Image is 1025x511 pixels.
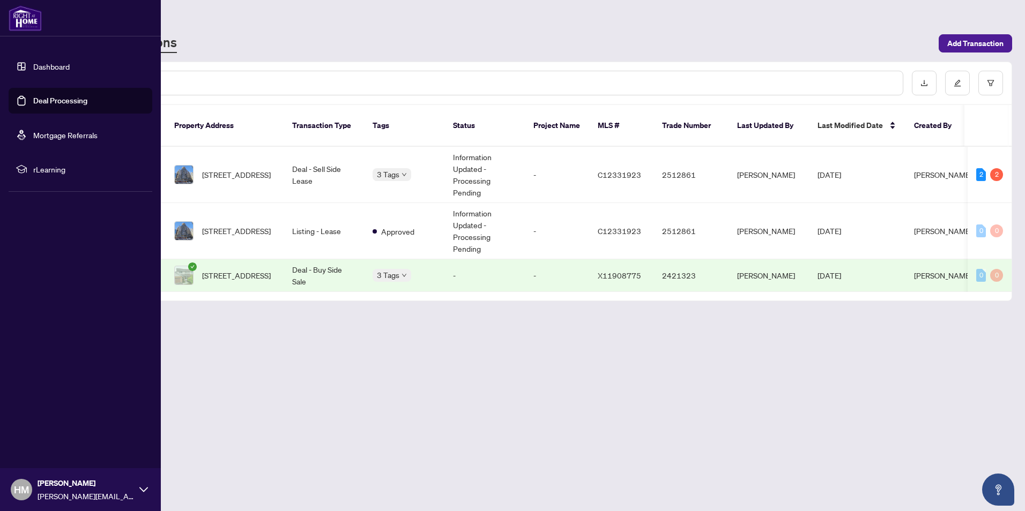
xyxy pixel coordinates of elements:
button: download [912,71,937,95]
button: edit [945,71,970,95]
span: [PERSON_NAME] [914,226,972,236]
img: thumbnail-img [175,166,193,184]
div: 2 [976,168,986,181]
span: [DATE] [818,270,841,280]
span: Last Modified Date [818,119,883,131]
span: check-circle [188,262,197,271]
span: [STREET_ADDRESS] [202,169,271,181]
th: Trade Number [653,105,729,147]
span: edit [954,79,961,87]
span: [DATE] [818,170,841,179]
td: - [525,147,589,203]
td: - [525,203,589,259]
td: Listing - Lease [284,203,364,259]
span: down [402,172,407,177]
td: - [525,259,589,292]
span: [PERSON_NAME][EMAIL_ADDRESS][DOMAIN_NAME] [38,490,134,502]
span: X11908775 [598,270,641,280]
button: filter [978,71,1003,95]
th: Property Address [166,105,284,147]
span: Approved [381,226,414,237]
td: Deal - Sell Side Lease [284,147,364,203]
div: 2 [990,168,1003,181]
div: 0 [990,224,1003,237]
div: 0 [976,224,986,237]
span: filter [987,79,994,87]
span: [PERSON_NAME] [914,270,972,280]
span: [STREET_ADDRESS] [202,269,271,281]
span: [DATE] [818,226,841,236]
th: Transaction Type [284,105,364,147]
span: download [920,79,928,87]
span: Add Transaction [947,35,1004,52]
a: Dashboard [33,62,70,71]
a: Deal Processing [33,96,87,106]
td: Deal - Buy Side Sale [284,259,364,292]
td: [PERSON_NAME] [729,203,809,259]
th: Project Name [525,105,589,147]
button: Add Transaction [939,34,1012,52]
span: C12331923 [598,170,641,179]
th: Status [444,105,525,147]
td: Information Updated - Processing Pending [444,203,525,259]
a: Mortgage Referrals [33,130,98,140]
span: [STREET_ADDRESS] [202,225,271,237]
td: Information Updated - Processing Pending [444,147,525,203]
span: 3 Tags [377,269,399,281]
th: Last Modified Date [809,105,905,147]
span: 3 Tags [377,168,399,181]
span: HM [14,482,29,497]
td: [PERSON_NAME] [729,147,809,203]
img: thumbnail-img [175,222,193,240]
span: down [402,273,407,278]
td: 2512861 [653,147,729,203]
img: logo [9,5,42,31]
span: rLearning [33,163,145,175]
div: 0 [976,269,986,282]
div: 0 [990,269,1003,282]
th: Created By [905,105,970,147]
th: Tags [364,105,444,147]
th: Last Updated By [729,105,809,147]
span: [PERSON_NAME] [38,477,134,489]
td: - [444,259,525,292]
button: Open asap [982,474,1014,506]
span: C12331923 [598,226,641,236]
span: [PERSON_NAME] [914,170,972,179]
img: thumbnail-img [175,266,193,284]
td: 2421323 [653,259,729,292]
td: 2512861 [653,203,729,259]
th: MLS # [589,105,653,147]
td: [PERSON_NAME] [729,259,809,292]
